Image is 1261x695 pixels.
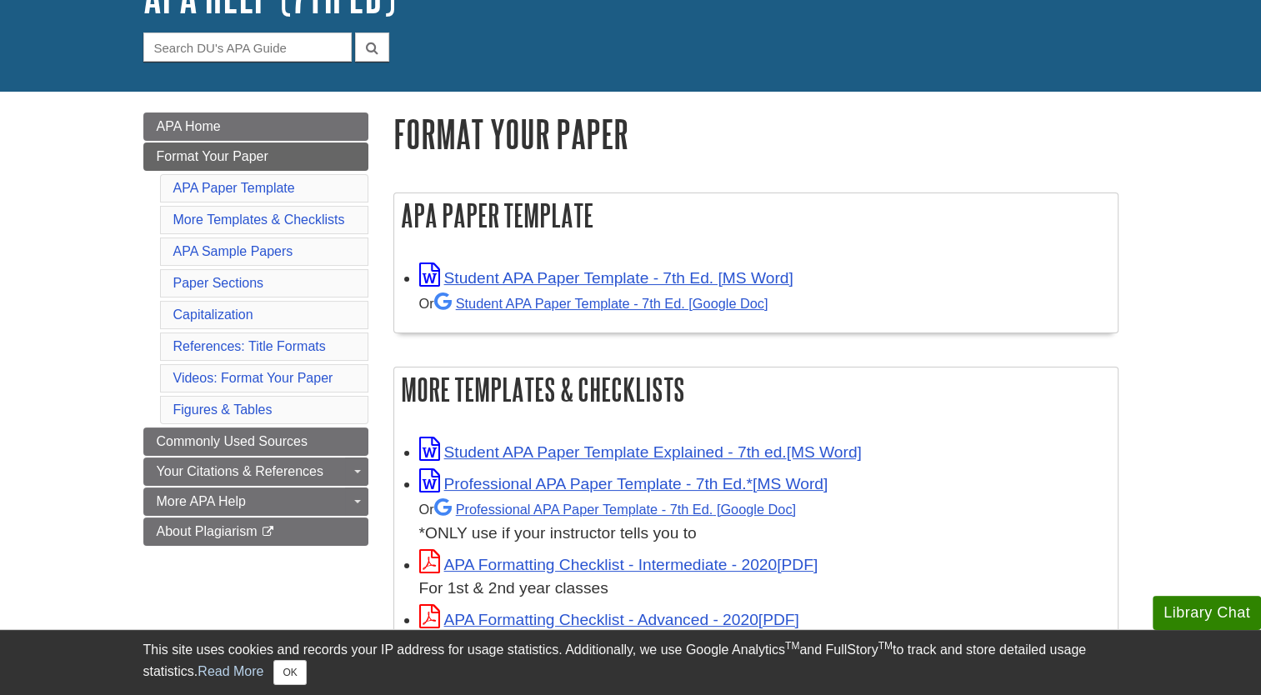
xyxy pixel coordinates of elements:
[393,112,1118,155] h1: Format Your Paper
[157,119,221,133] span: APA Home
[173,402,273,417] a: Figures & Tables
[261,527,275,537] i: This link opens in a new window
[173,371,333,385] a: Videos: Format Your Paper
[143,112,368,141] a: APA Home
[143,32,352,62] input: Search DU's APA Guide
[173,181,295,195] a: APA Paper Template
[394,193,1118,237] h2: APA Paper Template
[157,494,246,508] span: More APA Help
[878,640,893,652] sup: TM
[173,276,264,290] a: Paper Sections
[173,212,345,227] a: More Templates & Checklists
[157,524,258,538] span: About Plagiarism
[419,577,1109,601] div: For 1st & 2nd year classes
[198,664,263,678] a: Read More
[173,307,253,322] a: Capitalization
[434,502,796,517] a: Professional APA Paper Template - 7th Ed.
[173,244,293,258] a: APA Sample Papers
[419,502,796,517] small: Or
[419,269,793,287] a: Link opens in new window
[419,475,828,492] a: Link opens in new window
[419,296,768,311] small: Or
[434,296,768,311] a: Student APA Paper Template - 7th Ed. [Google Doc]
[394,367,1118,412] h2: More Templates & Checklists
[419,611,799,628] a: Link opens in new window
[143,142,368,171] a: Format Your Paper
[419,497,1109,546] div: *ONLY use if your instructor tells you to
[143,640,1118,685] div: This site uses cookies and records your IP address for usage statistics. Additionally, we use Goo...
[143,457,368,486] a: Your Citations & References
[419,556,818,573] a: Link opens in new window
[785,640,799,652] sup: TM
[157,149,268,163] span: Format Your Paper
[143,427,368,456] a: Commonly Used Sources
[273,660,306,685] button: Close
[1153,596,1261,630] button: Library Chat
[419,443,862,461] a: Link opens in new window
[143,112,368,546] div: Guide Page Menu
[143,487,368,516] a: More APA Help
[157,464,323,478] span: Your Citations & References
[157,434,308,448] span: Commonly Used Sources
[143,517,368,546] a: About Plagiarism
[173,339,326,353] a: References: Title Formats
